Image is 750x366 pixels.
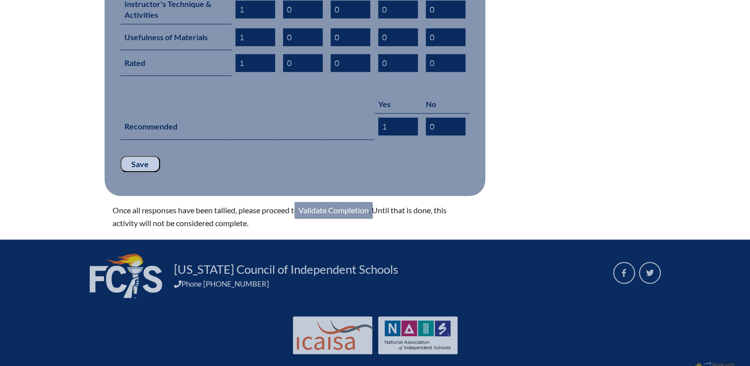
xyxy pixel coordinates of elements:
[385,320,451,350] img: NAIS Logo
[174,279,601,288] div: Phone [PHONE_NUMBER]
[120,50,231,76] th: Rated
[120,114,374,140] th: Recommended
[422,95,469,114] th: No
[90,253,162,298] img: FCIS_logo_white
[294,202,373,219] a: Validate Completion
[297,320,373,350] img: Int'l Council Advancing Independent School Accreditation logo
[374,95,422,114] th: Yes
[120,24,231,50] th: Usefulness of Materials
[113,204,462,230] p: Once all responses have been tallied, please proceed to . Until that is done, this activity will ...
[120,156,160,173] input: Save
[170,261,402,277] a: [US_STATE] Council of Independent Schools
